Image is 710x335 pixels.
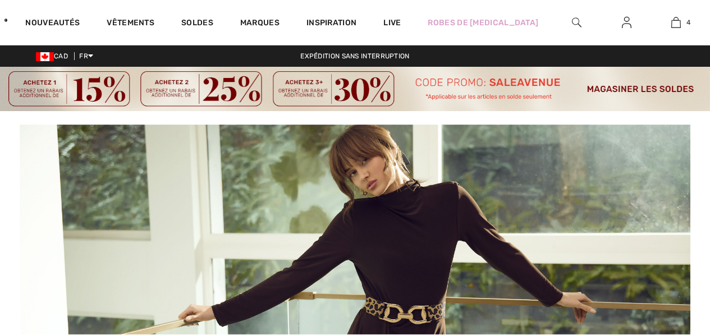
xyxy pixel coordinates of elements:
[652,16,700,29] a: 4
[181,18,213,30] a: Soldes
[572,16,581,29] img: recherche
[240,18,280,30] a: Marques
[686,17,690,27] span: 4
[36,52,72,60] span: CAD
[383,17,401,29] a: Live
[4,9,7,31] img: 1ère Avenue
[622,16,631,29] img: Mes infos
[25,18,80,30] a: Nouveautés
[107,18,154,30] a: Vêtements
[36,52,54,61] img: Canadian Dollar
[20,125,690,334] img: Frank Lyman – Canada | Magasinez les vêtements Frank Lyman en ligne chez 1ère Avenue
[306,18,356,30] span: Inspiration
[613,16,640,30] a: Se connecter
[79,52,93,60] span: FR
[428,17,538,29] a: Robes de [MEDICAL_DATA]
[671,16,681,29] img: Mon panier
